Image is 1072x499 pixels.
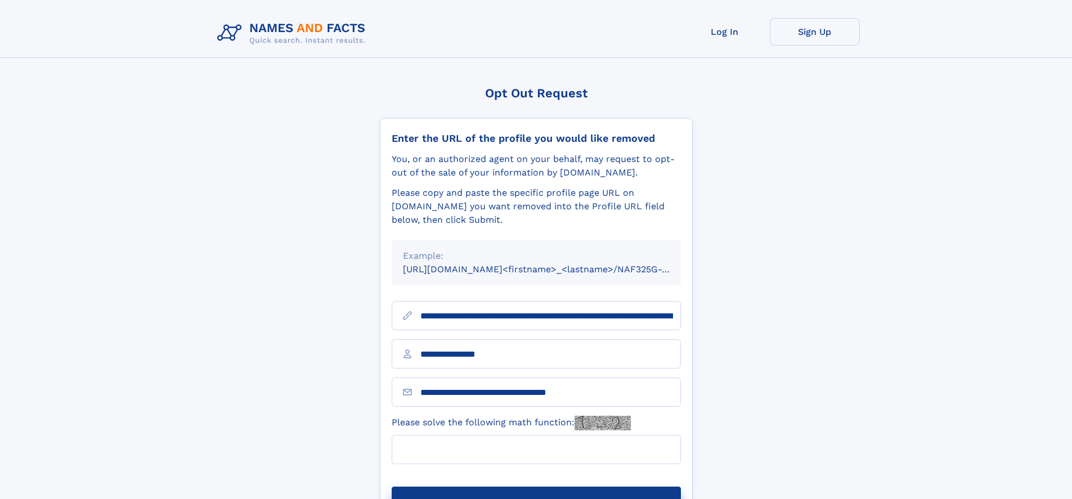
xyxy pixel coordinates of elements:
[403,249,670,263] div: Example:
[213,18,375,48] img: Logo Names and Facts
[392,416,631,430] label: Please solve the following math function:
[770,18,860,46] a: Sign Up
[403,264,702,275] small: [URL][DOMAIN_NAME]<firstname>_<lastname>/NAF325G-xxxxxxxx
[392,186,681,227] div: Please copy and paste the specific profile page URL on [DOMAIN_NAME] you want removed into the Pr...
[380,86,693,100] div: Opt Out Request
[392,132,681,145] div: Enter the URL of the profile you would like removed
[680,18,770,46] a: Log In
[392,152,681,179] div: You, or an authorized agent on your behalf, may request to opt-out of the sale of your informatio...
